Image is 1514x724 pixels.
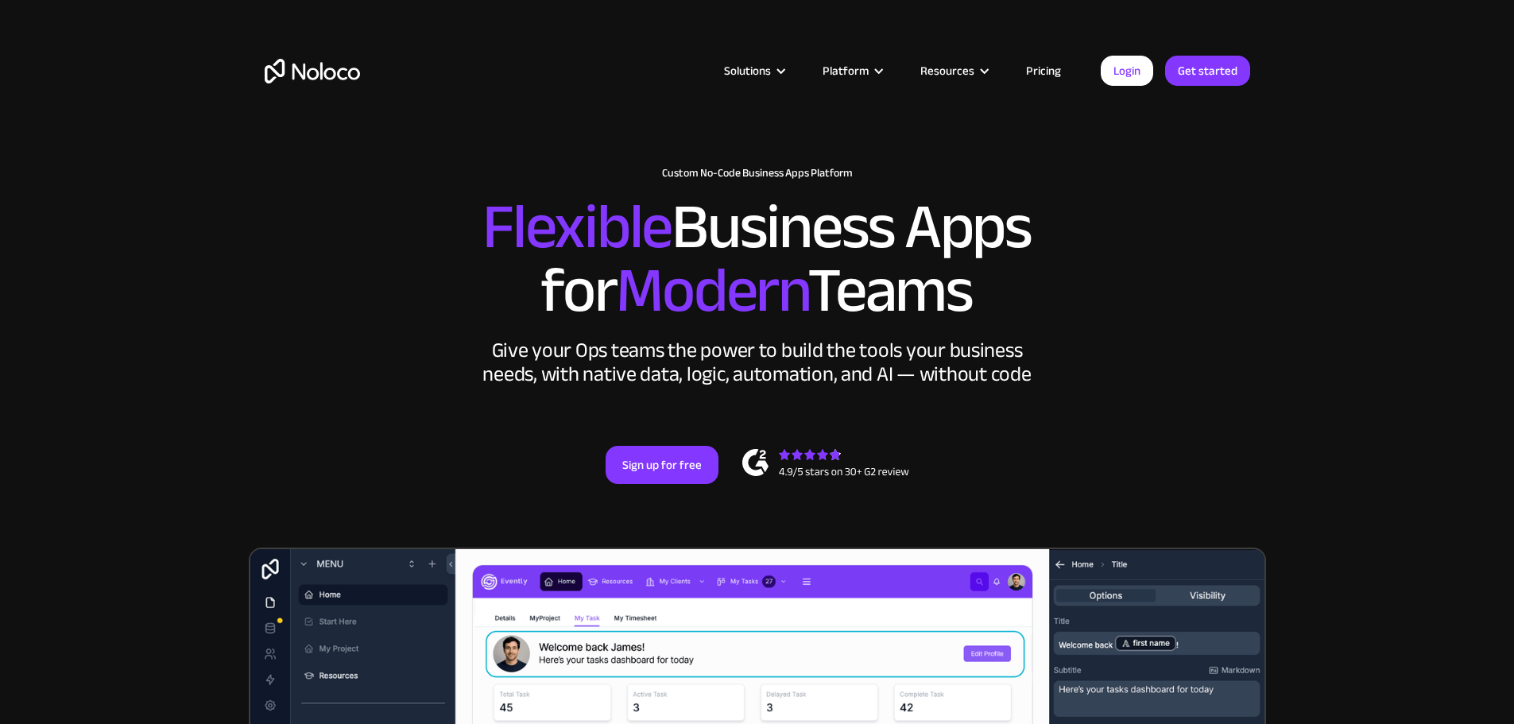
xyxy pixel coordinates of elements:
[616,231,807,350] span: Modern
[803,60,900,81] div: Platform
[823,60,869,81] div: Platform
[724,60,771,81] div: Solutions
[704,60,803,81] div: Solutions
[482,168,672,286] span: Flexible
[1006,60,1081,81] a: Pricing
[606,446,718,484] a: Sign up for free
[1165,56,1250,86] a: Get started
[479,339,1036,386] div: Give your Ops teams the power to build the tools your business needs, with native data, logic, au...
[1101,56,1153,86] a: Login
[265,196,1250,323] h2: Business Apps for Teams
[900,60,1006,81] div: Resources
[920,60,974,81] div: Resources
[265,59,360,83] a: home
[265,167,1250,180] h1: Custom No-Code Business Apps Platform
